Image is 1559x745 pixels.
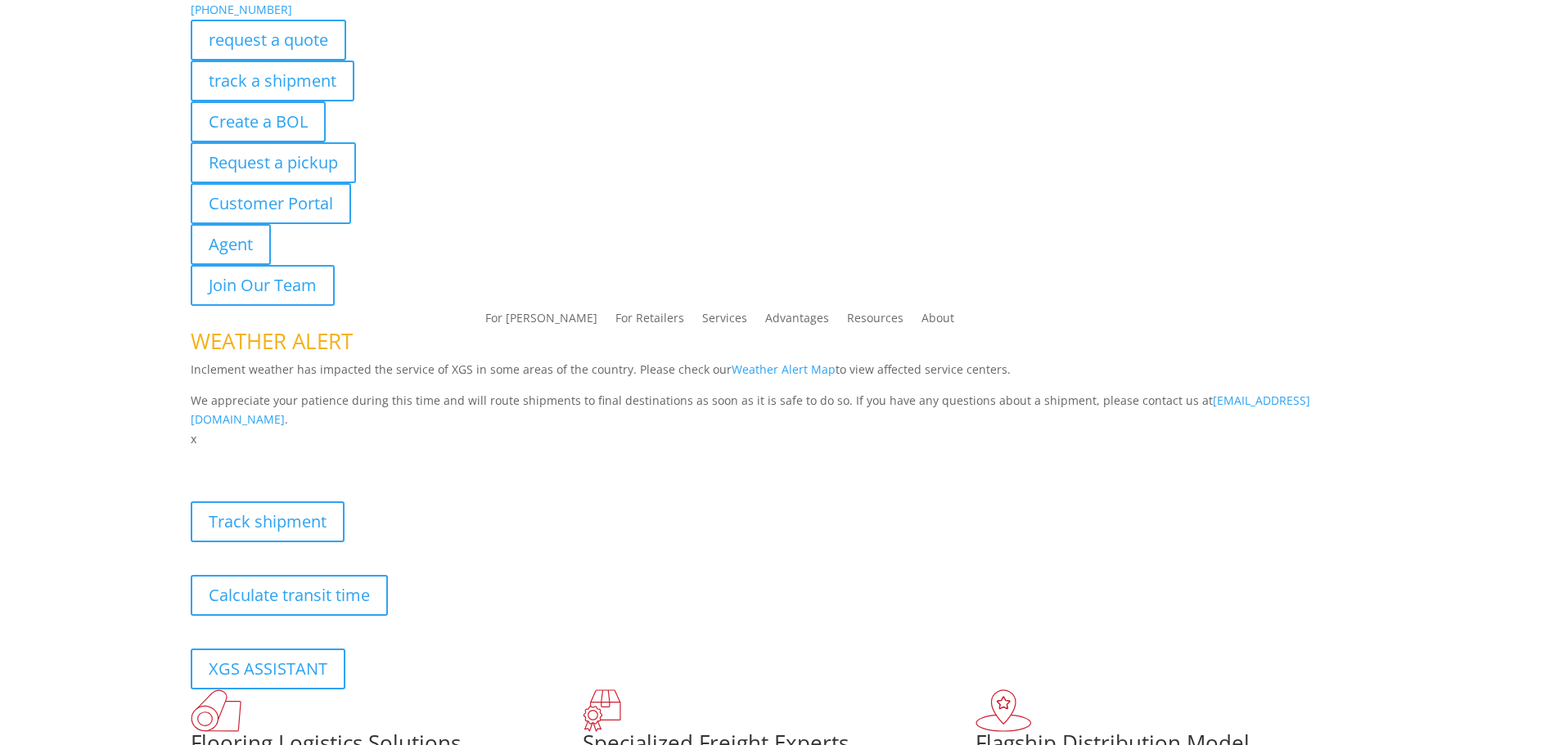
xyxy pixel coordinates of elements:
img: xgs-icon-total-supply-chain-intelligence-red [191,689,241,732]
p: We appreciate your patience during this time and will route shipments to final destinations as so... [191,391,1369,430]
p: x [191,429,1369,449]
a: Request a pickup [191,142,356,183]
b: Visibility, transparency, and control for your entire supply chain. [191,451,556,467]
a: [PHONE_NUMBER] [191,2,292,17]
a: Customer Portal [191,183,351,224]
a: Create a BOL [191,101,326,142]
img: xgs-icon-focused-on-flooring-red [583,689,621,732]
a: request a quote [191,20,346,61]
a: track a shipment [191,61,354,101]
a: For [PERSON_NAME] [485,312,597,330]
a: XGS ASSISTANT [191,649,345,689]
img: xgs-icon-flagship-distribution-model-red [976,689,1032,732]
a: About [921,312,954,330]
p: Inclement weather has impacted the service of XGS in some areas of the country. Please check our ... [191,360,1369,391]
a: Track shipment [191,501,345,542]
a: Agent [191,224,271,265]
span: WEATHER ALERT [191,326,353,356]
a: Resources [847,312,903,330]
a: Join Our Team [191,265,335,306]
a: For Retailers [615,312,684,330]
a: Advantages [765,312,829,330]
a: Weather Alert Map [732,361,836,377]
a: Calculate transit time [191,575,388,616]
a: Services [702,312,747,330]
